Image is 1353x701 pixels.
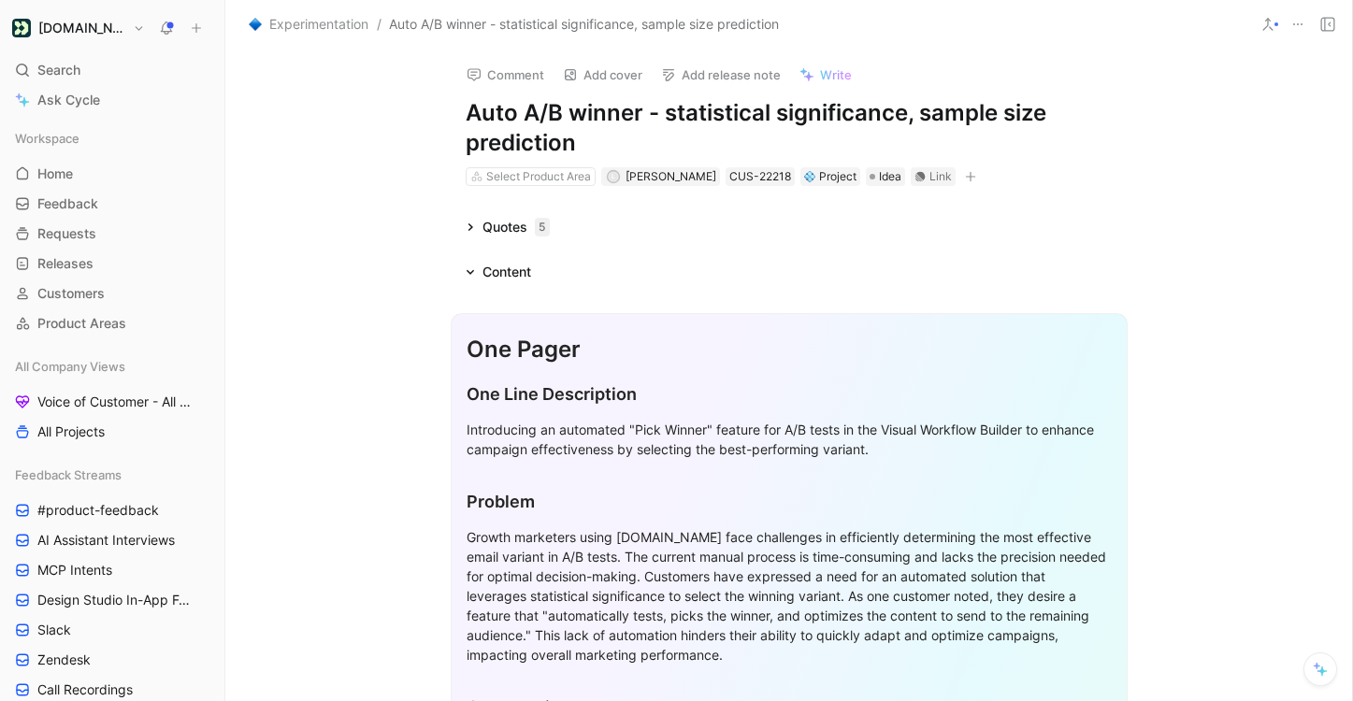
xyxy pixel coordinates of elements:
span: Search [37,59,80,81]
div: One Line Description [467,381,1112,407]
img: 🔷 [249,18,262,31]
span: Experimentation [269,13,368,36]
a: Product Areas [7,309,217,337]
div: 5 [535,218,550,236]
div: Link [929,167,952,186]
h1: [DOMAIN_NAME] [38,20,125,36]
a: All Projects [7,418,217,446]
span: Feedback [37,194,98,213]
div: Content [482,261,531,283]
img: Customer.io [12,19,31,37]
span: [PERSON_NAME] [626,169,716,183]
span: Auto A/B winner - statistical significance, sample size prediction [389,13,779,36]
a: Feedback [7,190,217,218]
a: Releases [7,250,217,278]
span: Idea [879,167,901,186]
span: Design Studio In-App Feedback [37,591,194,609]
img: 💠 [804,171,815,182]
a: Voice of Customer - All Areas [7,388,217,416]
span: All Projects [37,422,105,441]
a: AI Assistant Interviews [7,526,217,554]
span: Zendesk [37,651,91,669]
span: Slack [37,621,71,639]
a: Design Studio In-App Feedback [7,586,217,614]
a: Customers [7,279,217,308]
div: Workspace [7,124,217,152]
span: Customers [37,284,105,303]
div: All Company ViewsVoice of Customer - All AreasAll Projects [7,352,217,446]
span: #product-feedback [37,501,159,520]
span: MCP Intents [37,561,112,579]
span: All Company Views [15,357,125,376]
div: Introducing an automated "Pick Winner" feature for A/B tests in the Visual Workflow Builder to en... [467,420,1112,459]
span: Releases [37,254,94,273]
div: Select Product Area [486,167,591,186]
span: Workspace [15,129,79,148]
a: MCP Intents [7,556,217,584]
div: Feedback Streams [7,461,217,489]
a: #product-feedback [7,496,217,524]
div: 💠Project [800,167,860,186]
button: Customer.io[DOMAIN_NAME] [7,15,150,41]
button: Add cover [554,62,651,88]
div: Search [7,56,217,84]
span: Voice of Customer - All Areas [37,393,193,411]
button: 🔷Experimentation [244,13,373,36]
button: Write [791,62,860,88]
div: Growth marketers using [DOMAIN_NAME] face challenges in efficiently determining the most effectiv... [467,527,1112,665]
a: Home [7,160,217,188]
div: Problem [467,489,1112,514]
div: L [609,171,619,181]
a: Requests [7,220,217,248]
button: Add release note [653,62,789,88]
span: Write [820,66,852,83]
span: Feedback Streams [15,465,122,484]
a: Ask Cycle [7,86,217,114]
div: Project [804,167,856,186]
span: Home [37,165,73,183]
span: Product Areas [37,314,126,333]
div: CUS-22218 [729,167,791,186]
span: AI Assistant Interviews [37,531,175,550]
a: Zendesk [7,646,217,674]
span: / [377,13,381,36]
div: Quotes [482,216,550,238]
h1: Auto A/B winner - statistical significance, sample size prediction [466,98,1113,158]
div: Quotes5 [458,216,557,238]
button: Comment [458,62,553,88]
div: All Company Views [7,352,217,380]
span: Requests [37,224,96,243]
span: Ask Cycle [37,89,100,111]
div: Content [458,261,539,283]
span: Call Recordings [37,680,133,699]
div: One Pager [467,333,1112,366]
a: Slack [7,616,217,644]
div: Idea [866,167,905,186]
